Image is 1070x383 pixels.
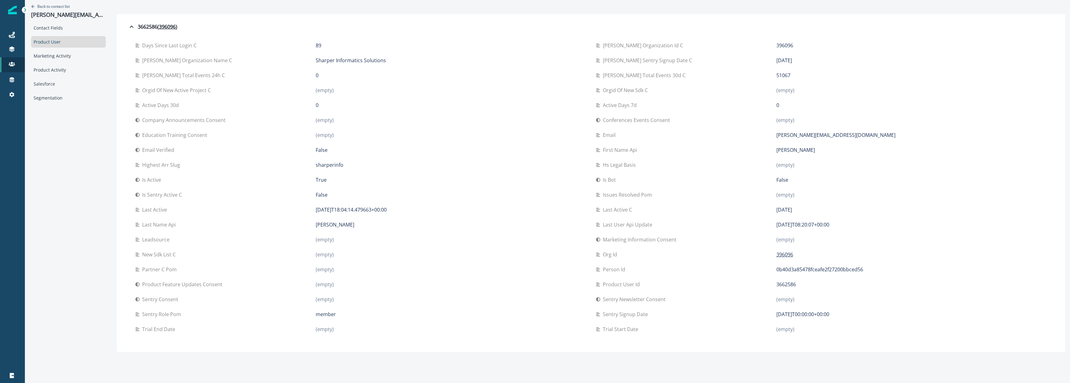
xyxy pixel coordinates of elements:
p: (empty) [776,116,794,124]
p: sharperinfo [316,161,343,169]
p: (empty) [776,325,794,333]
p: Person id [603,266,628,273]
div: Segmentation [31,92,106,104]
p: Partner c pom [142,266,179,273]
p: [DATE] [776,206,792,213]
p: [PERSON_NAME][EMAIL_ADDRESS][DOMAIN_NAME] [31,12,106,18]
p: [PERSON_NAME] [316,221,354,228]
p: 0 [316,72,319,79]
p: (empty) [776,296,794,303]
p: Sentry newsletter consent [603,296,668,303]
p: Last active [142,206,170,213]
p: [DATE]T00:00:00+00:00 [776,311,829,318]
p: Days since last login c [142,42,199,49]
p: False [776,176,788,184]
p: (empty) [316,116,334,124]
p: Last name api [142,221,178,228]
p: Issues resolved pom [603,191,654,199]
div: 3662586(396096) [123,33,1059,345]
p: (empty) [316,296,334,303]
button: 3662586(396096) [123,21,1059,33]
p: 0b40d3a85478fceafe2f27200bbced56 [776,266,863,273]
p: 396096 [776,42,793,49]
div: Marketing Activity [31,50,106,62]
p: Active days 7d [603,101,639,109]
p: First name api [603,146,640,154]
div: Salesforce [31,78,106,90]
p: (empty) [316,325,334,333]
p: [PERSON_NAME][EMAIL_ADDRESS][DOMAIN_NAME] [776,131,896,139]
p: 0 [776,101,779,109]
p: Is active [142,176,164,184]
p: [DATE]T08:20:07+00:00 [776,221,829,228]
p: (empty) [316,266,334,273]
p: Hs legal basis [603,161,638,169]
p: [PERSON_NAME] sentry signup date c [603,57,695,64]
p: [PERSON_NAME] organization name c [142,57,235,64]
img: Inflection [8,6,17,14]
p: Org id [603,251,620,258]
p: False [316,146,328,154]
p: Sentry signup date [603,311,650,318]
div: Product User [31,36,106,48]
p: 3662586 [776,281,796,288]
p: (empty) [776,86,794,94]
p: Email verified [142,146,177,154]
p: 89 [316,42,321,49]
p: (empty) [316,86,334,94]
p: Is sentry active c [142,191,184,199]
p: Sentry role pom [142,311,184,318]
p: [PERSON_NAME] total events 24h c [142,72,227,79]
div: Contact Fields [31,22,106,34]
p: Active days 30d [142,101,181,109]
p: (empty) [316,251,334,258]
p: Product user id [603,281,642,288]
p: Is bot [603,176,618,184]
p: Product feature updates consent [142,281,225,288]
u: 396096 [159,23,176,30]
button: Go back [31,4,70,9]
p: (empty) [776,161,794,169]
div: Product Activity [31,64,106,76]
p: (empty) [316,131,334,139]
p: New sdk list c [142,251,178,258]
p: Highest arr slug [142,161,183,169]
p: Last active c [603,206,635,213]
p: True [316,176,327,184]
p: ( [157,23,159,30]
p: Conferences events consent [603,116,672,124]
p: Sharper Informatics Solutions [316,57,386,64]
p: Company announcements consent [142,116,228,124]
p: [PERSON_NAME] organization id c [603,42,686,49]
p: 396096 [776,251,793,258]
p: (empty) [776,236,794,243]
p: Trial start date [603,325,641,333]
p: [DATE]T18:04:14.479663+00:00 [316,206,387,213]
p: Orgid of new active project c [142,86,213,94]
p: Marketing information consent [603,236,679,243]
p: (empty) [316,236,334,243]
p: Leadsource [142,236,172,243]
p: 51067 [776,72,790,79]
p: [PERSON_NAME] total events 30d c [603,72,688,79]
p: Orgid of new sdk c [603,86,650,94]
p: Email [603,131,618,139]
p: Education training consent [142,131,210,139]
p: False [316,191,328,199]
p: [PERSON_NAME] [776,146,815,154]
p: Back to contact list [37,4,70,9]
p: [DATE] [776,57,792,64]
p: ) [176,23,177,30]
div: 3662586 [128,23,177,30]
p: Last user api update [603,221,655,228]
p: (empty) [776,191,794,199]
p: 0 [316,101,319,109]
p: member [316,311,336,318]
p: (empty) [316,281,334,288]
p: Sentry consent [142,296,181,303]
p: Trial end date [142,325,178,333]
